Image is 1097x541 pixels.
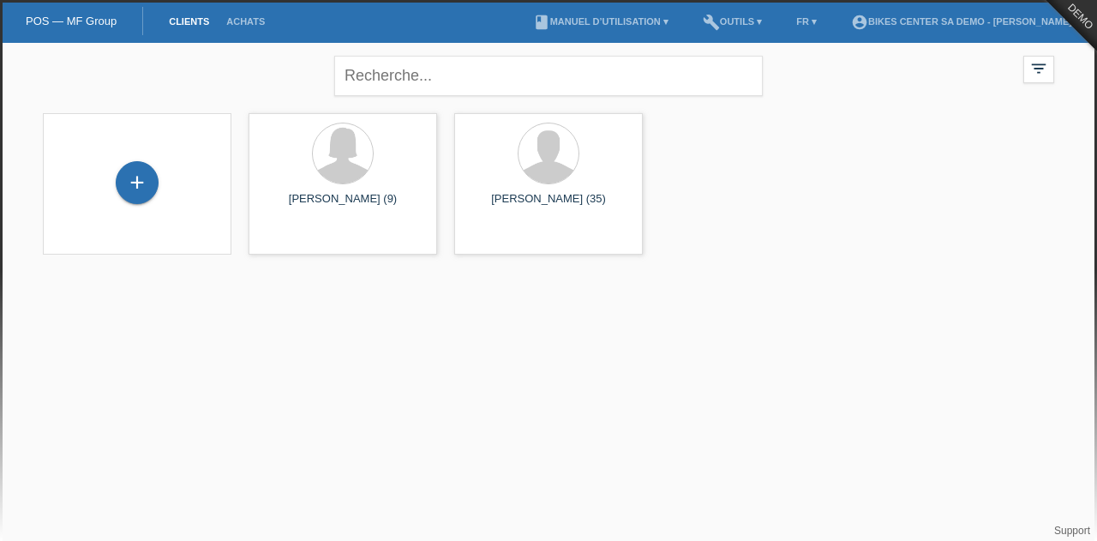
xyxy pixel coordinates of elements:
[468,192,629,219] div: [PERSON_NAME] (35)
[533,14,550,31] i: book
[117,168,158,197] div: Enregistrer le client
[218,16,273,27] a: Achats
[842,16,1088,27] a: account_circleBIKES CENTER SA Demo - [PERSON_NAME] ▾
[334,56,763,96] input: Recherche...
[788,16,825,27] a: FR ▾
[1029,59,1048,78] i: filter_list
[262,192,423,219] div: [PERSON_NAME] (9)
[694,16,770,27] a: buildOutils ▾
[160,16,218,27] a: Clients
[525,16,677,27] a: bookManuel d’utilisation ▾
[851,14,868,31] i: account_circle
[703,14,720,31] i: build
[26,15,117,27] a: POS — MF Group
[1054,525,1090,537] a: Support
